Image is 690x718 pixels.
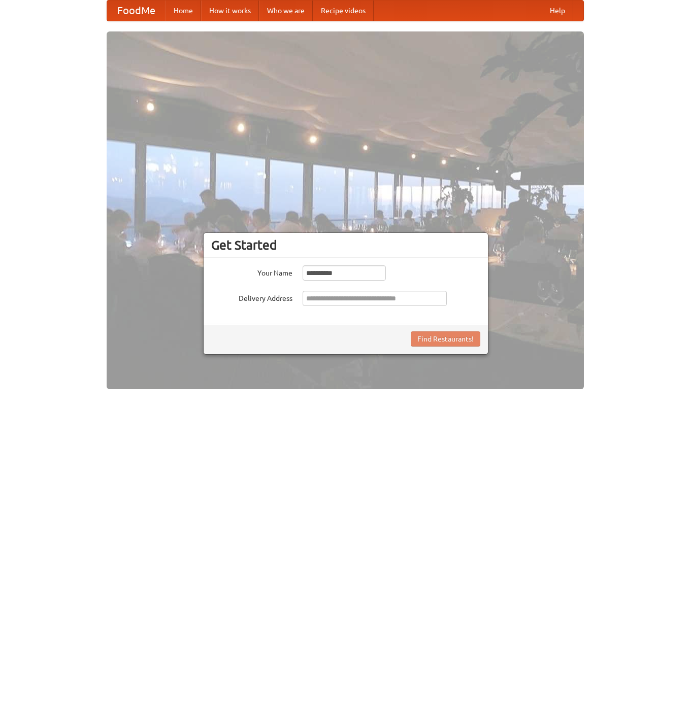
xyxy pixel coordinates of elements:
[313,1,374,21] a: Recipe videos
[259,1,313,21] a: Who we are
[542,1,573,21] a: Help
[211,265,292,278] label: Your Name
[107,1,166,21] a: FoodMe
[411,331,480,347] button: Find Restaurants!
[211,291,292,303] label: Delivery Address
[201,1,259,21] a: How it works
[166,1,201,21] a: Home
[211,237,480,253] h3: Get Started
